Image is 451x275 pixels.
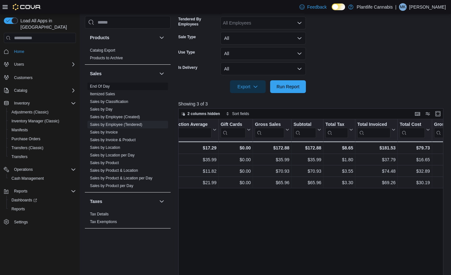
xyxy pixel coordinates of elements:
a: Products to Archive [90,56,123,60]
div: $8.65 [325,144,353,152]
span: Products to Archive [90,55,123,61]
div: $3.55 [325,167,353,175]
span: Adjustments (Classic) [11,110,48,115]
button: Total Tax [325,122,353,138]
div: Total Invoiced [357,122,390,138]
button: Enter fullscreen [434,110,442,118]
button: Transfers [6,152,78,161]
span: Adjustments (Classic) [9,108,76,116]
a: Dashboards [9,196,40,204]
span: Operations [14,167,33,172]
span: Sales by Employee (Created) [90,114,140,119]
div: $0.00 [220,179,251,186]
button: All [220,32,306,45]
button: Reports [1,187,78,196]
span: Inventory Manager (Classic) [9,117,76,125]
button: Gross Sales [255,122,289,138]
label: Tendered By Employees [178,17,218,27]
span: Users [14,62,24,67]
div: $70.93 [293,167,321,175]
div: $172.88 [255,144,289,152]
a: Cash Management [9,175,46,182]
button: Settings [1,217,78,227]
button: Sales [158,70,166,77]
a: Catalog Export [90,48,115,53]
button: Display options [424,110,432,118]
span: Sales by Employee (Tendered) [90,122,142,127]
span: Purchase Orders [9,135,76,143]
a: Adjustments (Classic) [9,108,51,116]
a: Sales by Product & Location per Day [90,176,152,180]
span: Transfers (Classic) [9,144,76,152]
a: Sales by Classification [90,99,128,104]
div: $37.79 [357,156,396,163]
div: Transaction Average [164,122,211,138]
span: Manifests [11,127,28,133]
span: Inventory [14,101,30,106]
button: Run Report [270,80,306,93]
label: Is Delivery [178,65,197,70]
div: $35.99 [293,156,321,163]
span: Run Report [277,83,299,90]
button: Open list of options [297,20,302,25]
span: Sales by Product [90,160,119,165]
a: Sales by Location [90,145,120,150]
div: Total Tax [325,122,348,138]
div: $0.00 [220,156,251,163]
a: Transfers (Classic) [9,144,46,152]
span: Sales by Product per Day [90,183,133,188]
span: Sales by Invoice [90,130,118,135]
span: MK [400,3,406,11]
div: $35.99 [255,156,289,163]
a: Sales by Product per Day [90,184,133,188]
span: Cash Management [11,176,44,181]
span: Dashboards [11,198,37,203]
button: Total Cost [400,122,430,138]
span: Users [11,61,76,68]
h3: Products [90,34,109,41]
input: Dark Mode [332,4,345,10]
button: Catalog [1,86,78,95]
div: $21.99 [164,179,216,186]
button: Subtotal [293,122,321,138]
div: Matt Kutera [399,3,407,11]
span: Reports [11,206,25,212]
a: Sales by Day [90,107,113,112]
div: Total Invoiced [357,122,390,128]
div: $11.82 [164,167,216,175]
div: $0.00 [220,167,251,175]
a: Sales by Product [90,161,119,165]
button: Adjustments (Classic) [6,108,78,117]
div: $172.88 [293,144,321,152]
div: Total Tax [325,122,348,128]
div: Total Cost [400,122,425,128]
span: Reports [9,205,76,213]
span: Inventory [11,99,76,107]
span: Transfers (Classic) [11,145,43,150]
button: Reports [11,187,30,195]
span: Settings [14,220,28,225]
span: Tax Exemptions [90,219,117,224]
a: Itemized Sales [90,92,115,96]
span: Tax Details [90,212,109,217]
button: Users [1,60,78,69]
span: Catalog [11,87,76,94]
div: Subtotal [293,122,316,128]
span: Purchase Orders [11,136,41,141]
a: Feedback [297,1,329,13]
div: $74.48 [357,167,396,175]
div: $65.96 [255,179,289,186]
span: Reports [14,189,27,194]
button: Products [158,34,166,41]
button: Taxes [90,198,157,205]
button: Purchase Orders [6,134,78,143]
div: $1.80 [325,156,353,163]
h3: Taxes [90,198,102,205]
span: Sort fields [232,111,249,116]
div: Total Cost [400,122,425,138]
button: All [220,62,306,75]
p: Plantlife Cannabis [357,3,393,11]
